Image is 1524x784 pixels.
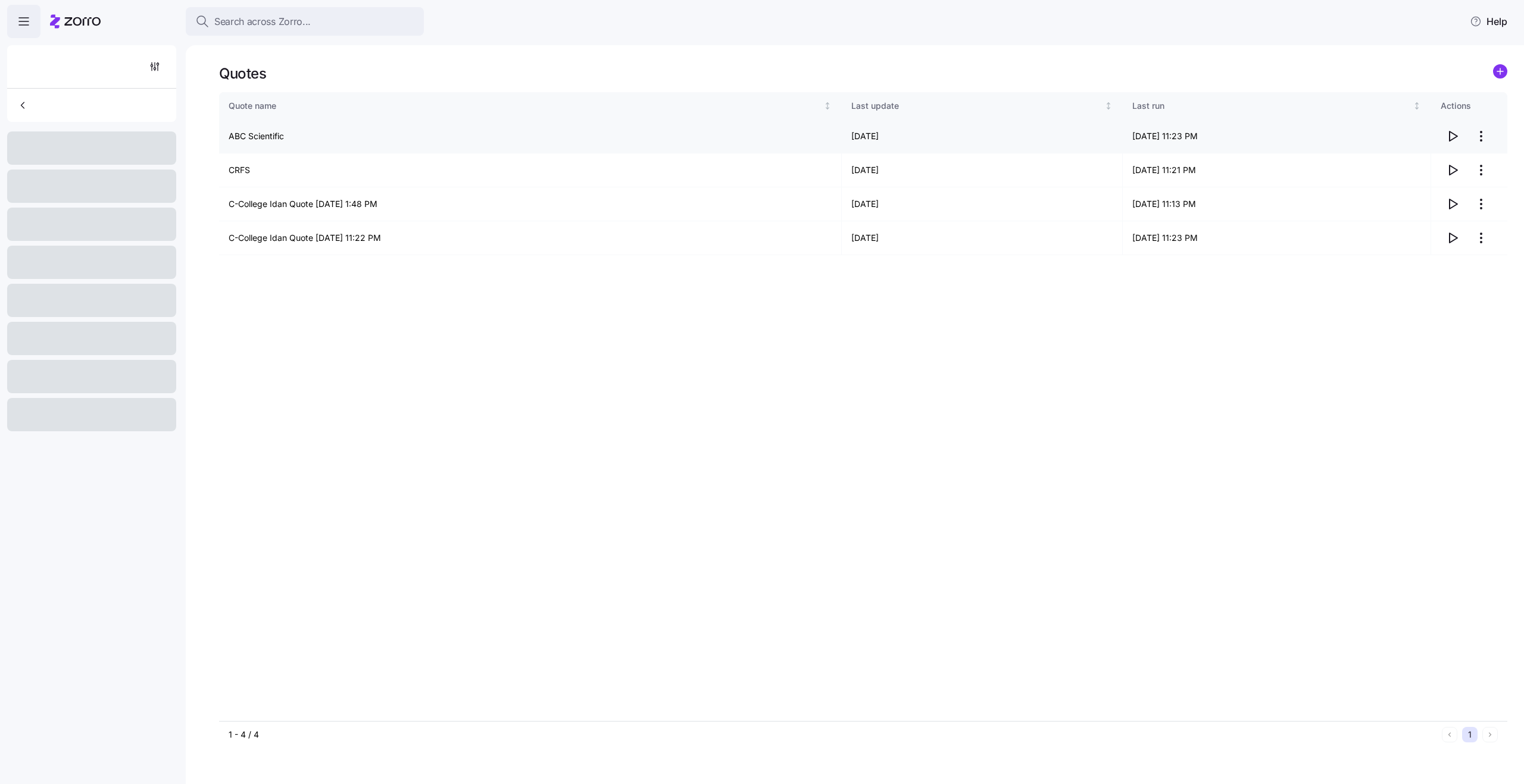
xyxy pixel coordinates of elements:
[851,99,1103,112] div: Last update
[1470,14,1507,29] span: Help
[229,99,822,112] div: Quote name
[842,120,1123,153] td: [DATE]
[1442,727,1457,742] button: Previous page
[842,153,1123,187] td: [DATE]
[1123,120,1431,153] td: [DATE] 11:23 PM
[1482,727,1498,742] button: Next page
[229,729,1437,741] div: 1 - 4 / 4
[842,187,1123,221] td: [DATE]
[842,221,1123,255] td: [DATE]
[219,187,842,221] td: C-College Idan Quote [DATE] 1:48 PM
[214,14,311,29] span: Search across Zorro...
[1123,92,1431,120] th: Last runNot sorted
[219,153,842,187] td: CRFS
[219,221,842,255] td: C-College Idan Quote [DATE] 11:22 PM
[1132,99,1410,112] div: Last run
[1104,102,1113,110] div: Not sorted
[842,92,1123,120] th: Last updateNot sorted
[1413,102,1421,110] div: Not sorted
[1123,153,1431,187] td: [DATE] 11:21 PM
[1441,99,1498,112] div: Actions
[1493,64,1507,79] svg: add icon
[219,64,266,83] h1: Quotes
[1462,727,1478,742] button: 1
[219,92,842,120] th: Quote nameNot sorted
[186,7,424,36] button: Search across Zorro...
[1493,64,1507,83] a: add icon
[1123,221,1431,255] td: [DATE] 11:23 PM
[219,120,842,153] td: ABC Scientific
[1123,187,1431,221] td: [DATE] 11:13 PM
[1460,10,1517,33] button: Help
[823,102,832,110] div: Not sorted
